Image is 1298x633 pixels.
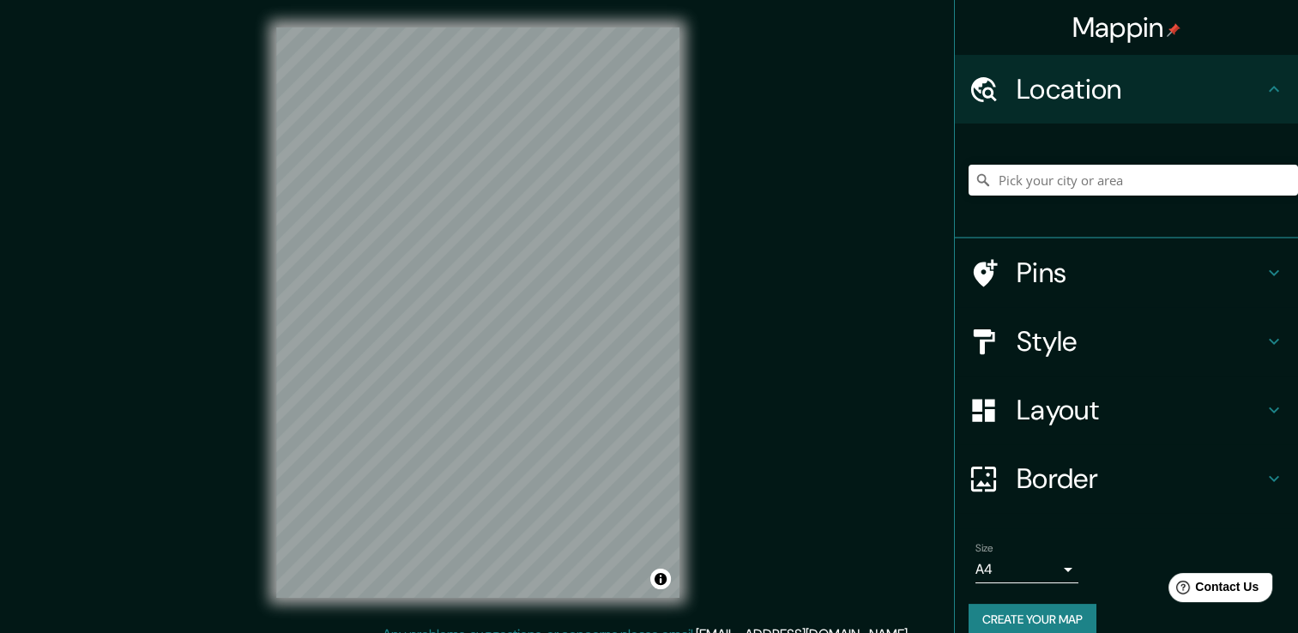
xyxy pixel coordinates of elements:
[1017,72,1264,106] h4: Location
[955,444,1298,513] div: Border
[955,55,1298,124] div: Location
[969,165,1298,196] input: Pick your city or area
[1017,324,1264,359] h4: Style
[1072,10,1181,45] h4: Mappin
[276,27,679,598] canvas: Map
[1017,256,1264,290] h4: Pins
[1017,393,1264,427] h4: Layout
[1017,461,1264,496] h4: Border
[955,307,1298,376] div: Style
[975,541,993,556] label: Size
[975,556,1078,583] div: A4
[955,238,1298,307] div: Pins
[955,376,1298,444] div: Layout
[1167,23,1180,37] img: pin-icon.png
[1145,566,1279,614] iframe: Help widget launcher
[650,569,671,589] button: Toggle attribution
